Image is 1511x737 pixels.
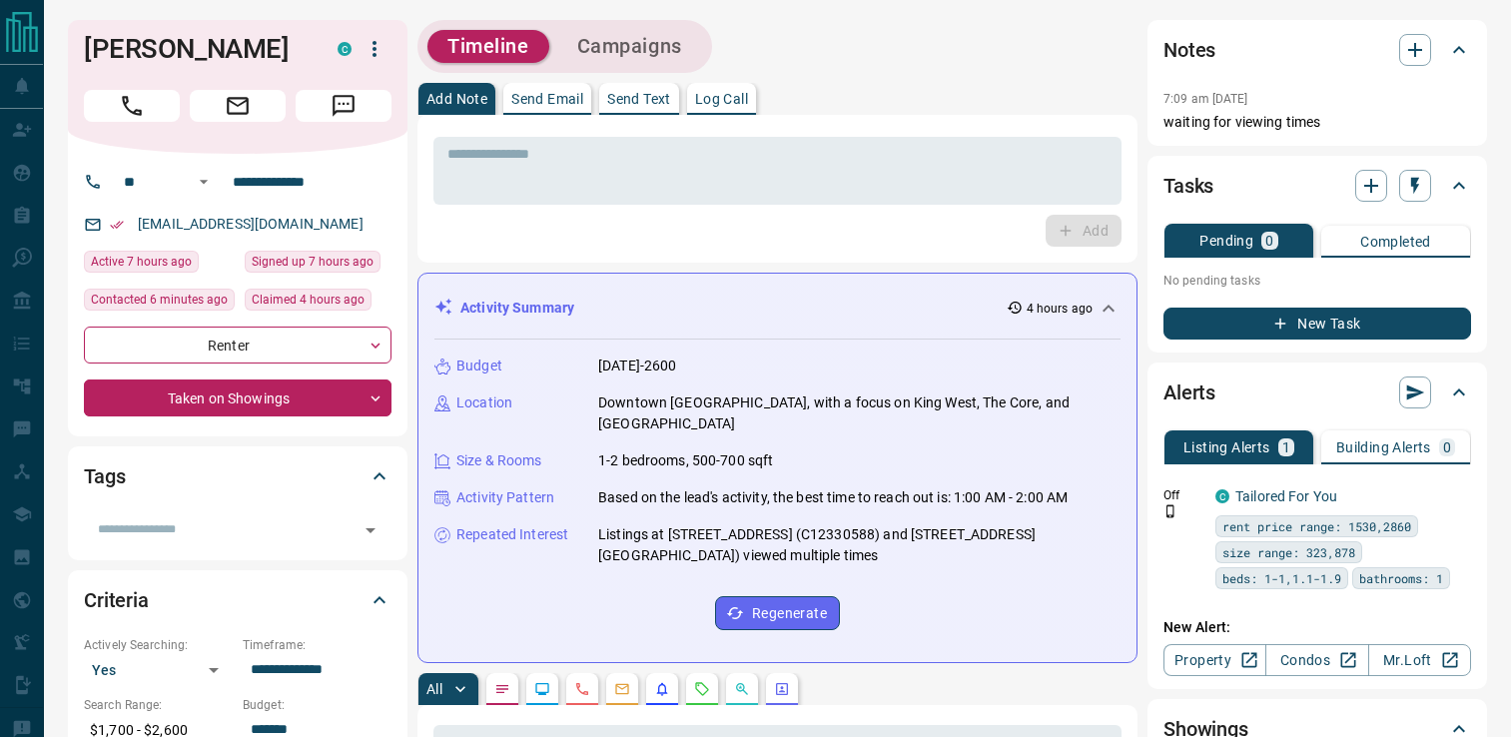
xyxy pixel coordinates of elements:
svg: Lead Browsing Activity [534,681,550,697]
p: Size & Rooms [456,450,542,471]
h2: Tags [84,460,125,492]
div: Tasks [1163,162,1471,210]
h1: [PERSON_NAME] [84,33,308,65]
p: 1 [1282,440,1290,454]
svg: Push Notification Only [1163,504,1177,518]
button: Campaigns [557,30,702,63]
span: Message [296,90,391,122]
svg: Listing Alerts [654,681,670,697]
p: Send Text [607,92,671,106]
p: Timeframe: [243,636,391,654]
p: Send Email [511,92,583,106]
div: Criteria [84,576,391,624]
p: Search Range: [84,696,233,714]
span: Contacted 6 minutes ago [91,290,228,310]
p: Actively Searching: [84,636,233,654]
p: Building Alerts [1336,440,1431,454]
p: 4 hours ago [1027,300,1093,318]
p: 1-2 bedrooms, 500-700 sqft [598,450,773,471]
div: condos.ca [1215,489,1229,503]
p: 7:09 am [DATE] [1163,92,1248,106]
svg: Calls [574,681,590,697]
span: bathrooms: 1 [1359,568,1443,588]
button: New Task [1163,308,1471,340]
p: 0 [1265,234,1273,248]
span: Claimed 4 hours ago [252,290,365,310]
div: Yes [84,654,233,686]
span: Active 7 hours ago [91,252,192,272]
svg: Requests [694,681,710,697]
button: Open [192,170,216,194]
a: Tailored For You [1235,488,1337,504]
a: Condos [1265,644,1368,676]
button: Timeline [427,30,549,63]
div: condos.ca [338,42,352,56]
div: Thu Aug 14 2025 [84,289,235,317]
p: [DATE]-2600 [598,356,676,376]
svg: Notes [494,681,510,697]
span: rent price range: 1530,2860 [1222,516,1411,536]
p: Pending [1199,234,1253,248]
button: Regenerate [715,596,840,630]
p: Location [456,392,512,413]
svg: Agent Actions [774,681,790,697]
p: Activity Pattern [456,487,554,508]
span: beds: 1-1,1.1-1.9 [1222,568,1341,588]
p: Log Call [695,92,748,106]
p: Completed [1360,235,1431,249]
h2: Tasks [1163,170,1213,202]
a: Mr.Loft [1368,644,1471,676]
p: No pending tasks [1163,266,1471,296]
h2: Criteria [84,584,149,616]
svg: Emails [614,681,630,697]
h2: Alerts [1163,376,1215,408]
p: Budget [456,356,502,376]
p: Off [1163,486,1203,504]
h2: Notes [1163,34,1215,66]
div: Tags [84,452,391,500]
p: New Alert: [1163,617,1471,638]
p: waiting for viewing times [1163,112,1471,133]
a: Property [1163,644,1266,676]
p: Based on the lead's activity, the best time to reach out is: 1:00 AM - 2:00 AM [598,487,1068,508]
div: Activity Summary4 hours ago [434,290,1121,327]
p: Activity Summary [460,298,574,319]
span: Call [84,90,180,122]
p: Downtown [GEOGRAPHIC_DATA], with a focus on King West, The Core, and [GEOGRAPHIC_DATA] [598,392,1121,434]
span: size range: 323,878 [1222,542,1355,562]
p: 0 [1443,440,1451,454]
span: Signed up 7 hours ago [252,252,374,272]
div: Thu Aug 14 2025 [84,251,235,279]
span: Email [190,90,286,122]
div: Alerts [1163,368,1471,416]
p: All [426,682,442,696]
p: Listing Alerts [1183,440,1270,454]
p: Listings at [STREET_ADDRESS] (C12330588) and [STREET_ADDRESS][GEOGRAPHIC_DATA]) viewed multiple t... [598,524,1121,566]
button: Open [357,516,384,544]
p: Repeated Interest [456,524,568,545]
div: Renter [84,327,391,364]
svg: Email Verified [110,218,124,232]
div: Thu Aug 14 2025 [245,289,391,317]
a: [EMAIL_ADDRESS][DOMAIN_NAME] [138,216,364,232]
div: Taken on Showings [84,379,391,416]
svg: Opportunities [734,681,750,697]
p: Add Note [426,92,487,106]
p: Budget: [243,696,391,714]
div: Notes [1163,26,1471,74]
div: Thu Aug 14 2025 [245,251,391,279]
